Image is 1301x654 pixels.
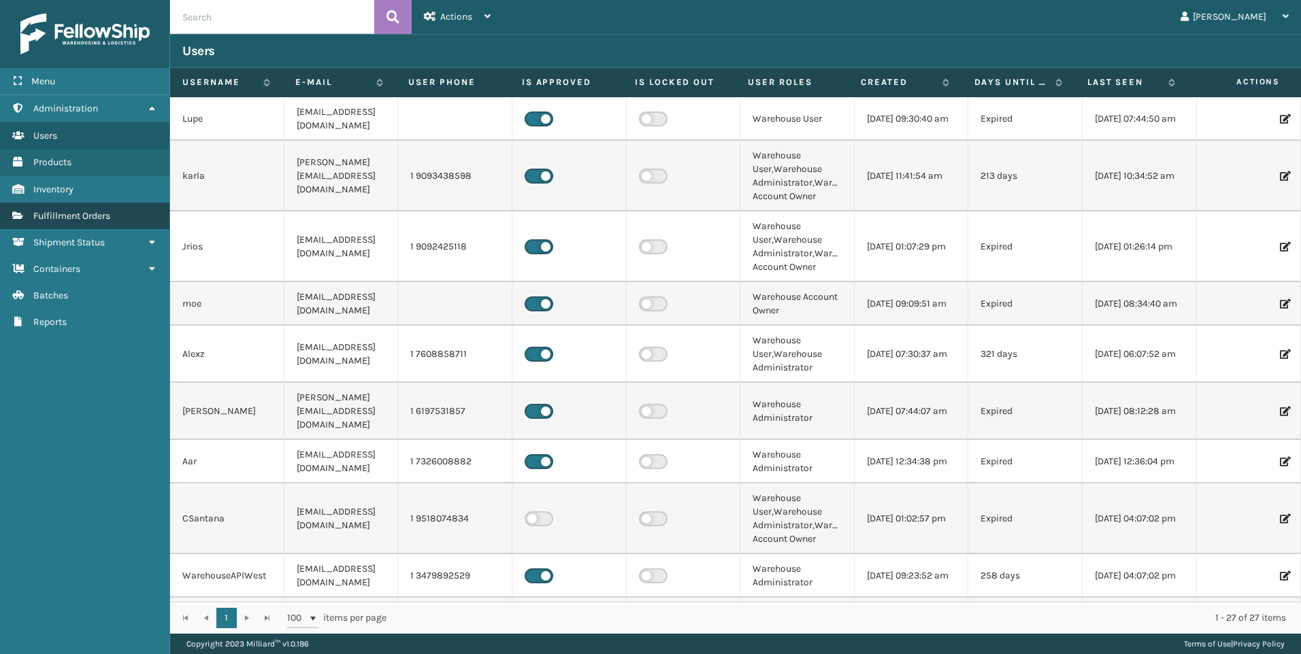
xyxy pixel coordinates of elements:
[440,11,472,22] span: Actions
[170,211,284,282] td: Jrios
[1184,634,1285,654] div: |
[740,326,855,383] td: Warehouse User,Warehouse Administrator
[1184,639,1231,649] a: Terms of Use
[740,554,855,598] td: Warehouse Administrator
[855,483,969,554] td: [DATE] 01:02:57 pm
[1083,554,1197,598] td: [DATE] 04:07:02 pm
[522,76,610,88] label: Is Approved
[1087,76,1162,88] label: Last Seen
[974,76,1049,88] label: Days until password expires
[284,483,399,554] td: [EMAIL_ADDRESS][DOMAIN_NAME]
[287,608,386,628] span: items per page
[170,554,284,598] td: WarehouseAPIWest
[170,141,284,211] td: karla
[284,282,399,326] td: [EMAIL_ADDRESS][DOMAIN_NAME]
[170,440,284,483] td: Aar
[968,211,1083,282] td: Expired
[1280,171,1288,181] i: Edit
[635,76,723,88] label: Is Locked Out
[408,76,496,88] label: User phone
[33,184,73,195] span: Inventory
[1280,349,1288,359] i: Edit
[1280,114,1288,124] i: Edit
[284,97,399,141] td: [EMAIL_ADDRESS][DOMAIN_NAME]
[33,290,68,301] span: Batches
[284,440,399,483] td: [EMAIL_ADDRESS][DOMAIN_NAME]
[284,383,399,440] td: [PERSON_NAME][EMAIL_ADDRESS][DOMAIN_NAME]
[33,103,98,114] span: Administration
[33,316,67,328] span: Reports
[182,43,215,59] h3: Users
[855,282,969,326] td: [DATE] 09:09:51 am
[740,97,855,141] td: Warehouse User
[1083,211,1197,282] td: [DATE] 01:26:14 pm
[1083,483,1197,554] td: [DATE] 04:07:02 pm
[398,440,512,483] td: 1 7326008882
[1280,299,1288,309] i: Edit
[1280,457,1288,466] i: Edit
[398,141,512,211] td: 1 9093438598
[284,554,399,598] td: [EMAIL_ADDRESS][DOMAIN_NAME]
[1280,514,1288,523] i: Edit
[406,611,1286,625] div: 1 - 27 of 27 items
[968,97,1083,141] td: Expired
[33,130,57,141] span: Users
[31,75,55,87] span: Menu
[855,211,969,282] td: [DATE] 01:07:29 pm
[855,383,969,440] td: [DATE] 07:44:07 am
[740,440,855,483] td: Warehouse Administrator
[1083,282,1197,326] td: [DATE] 08:34:40 am
[1280,242,1288,252] i: Edit
[33,263,80,275] span: Containers
[398,326,512,383] td: 1 7608858711
[748,76,836,88] label: User Roles
[855,326,969,383] td: [DATE] 07:30:37 am
[855,554,969,598] td: [DATE] 09:23:52 am
[33,156,71,168] span: Products
[855,141,969,211] td: [DATE] 11:41:54 am
[170,282,284,326] td: moe
[170,483,284,554] td: CSantana
[740,211,855,282] td: Warehouse User,Warehouse Administrator,Warehouse Account Owner
[284,211,399,282] td: [EMAIL_ADDRESS][DOMAIN_NAME]
[170,97,284,141] td: Lupe
[398,483,512,554] td: 1 9518074834
[740,483,855,554] td: Warehouse User,Warehouse Administrator,Warehouse Account Owner
[216,608,237,628] a: 1
[740,383,855,440] td: Warehouse Administrator
[398,554,512,598] td: 1 3479892529
[398,211,512,282] td: 1 9092425118
[968,326,1083,383] td: 321 days
[1233,639,1285,649] a: Privacy Policy
[968,282,1083,326] td: Expired
[740,282,855,326] td: Warehouse Account Owner
[287,611,308,625] span: 100
[1083,97,1197,141] td: [DATE] 07:44:50 am
[1083,440,1197,483] td: [DATE] 12:36:04 pm
[968,554,1083,598] td: 258 days
[182,76,257,88] label: Username
[295,76,369,88] label: E-mail
[398,383,512,440] td: 1 6197531857
[170,383,284,440] td: [PERSON_NAME]
[1280,407,1288,416] i: Edit
[284,141,399,211] td: [PERSON_NAME][EMAIL_ADDRESS][DOMAIN_NAME]
[855,440,969,483] td: [DATE] 12:34:38 pm
[1083,141,1197,211] td: [DATE] 10:34:52 am
[33,237,105,248] span: Shipment Status
[968,383,1083,440] td: Expired
[968,141,1083,211] td: 213 days
[284,326,399,383] td: [EMAIL_ADDRESS][DOMAIN_NAME]
[1083,383,1197,440] td: [DATE] 08:12:28 am
[1280,571,1288,581] i: Edit
[170,326,284,383] td: Alexz
[1083,326,1197,383] td: [DATE] 06:07:52 am
[20,14,150,54] img: logo
[33,210,110,222] span: Fulfillment Orders
[861,76,935,88] label: Created
[968,483,1083,554] td: Expired
[186,634,309,654] p: Copyright 2023 Milliard™ v 1.0.186
[740,141,855,211] td: Warehouse User,Warehouse Administrator,Warehouse Account Owner
[1192,71,1288,93] span: Actions
[855,97,969,141] td: [DATE] 09:30:40 am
